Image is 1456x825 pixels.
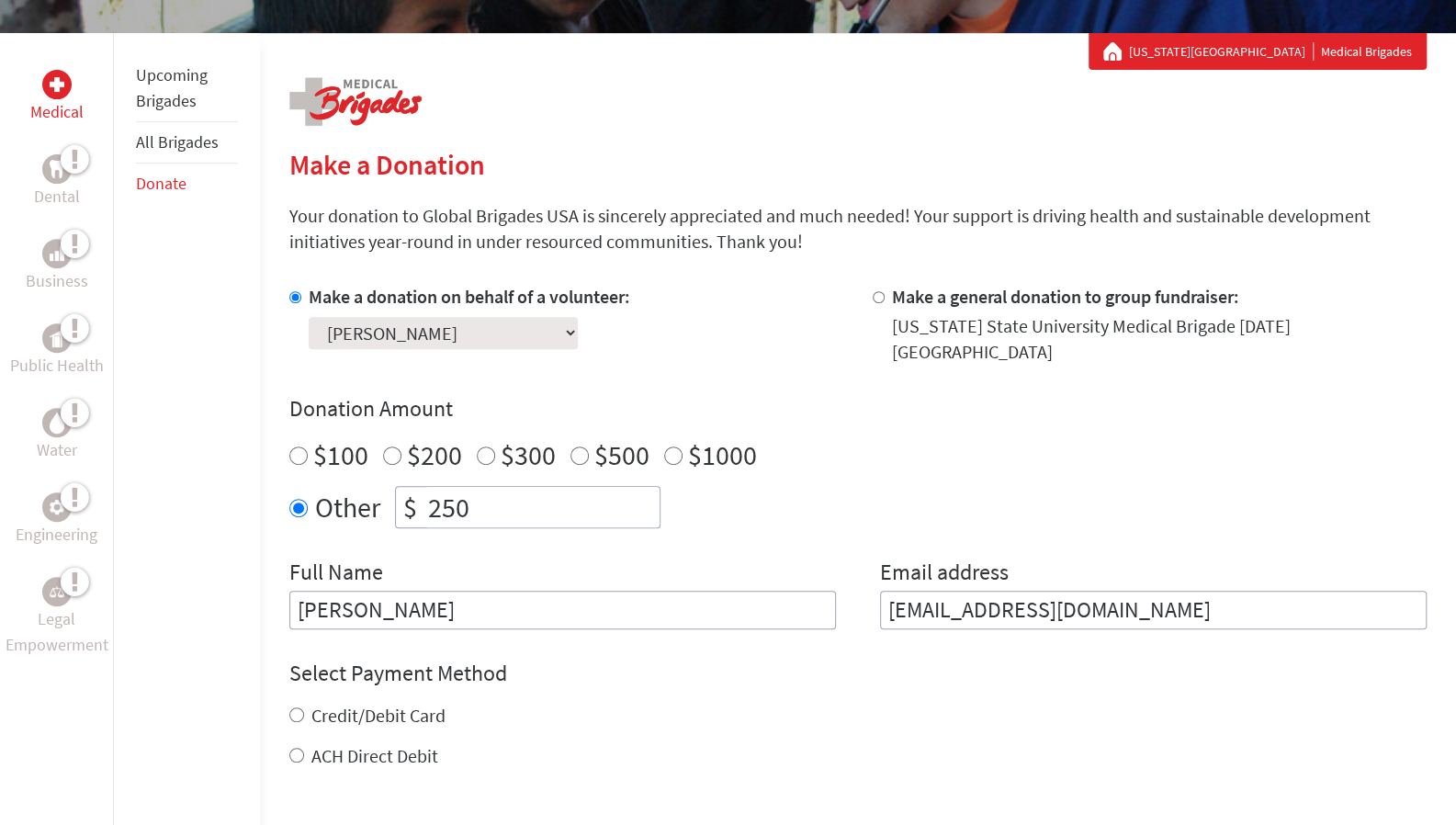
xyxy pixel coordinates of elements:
a: WaterWater [37,408,77,463]
div: $ [396,487,424,527]
a: BusinessBusiness [26,239,88,294]
label: Make a donation on behalf of a volunteer: [309,285,630,308]
label: Credit/Debit Card [311,704,446,727]
h2: Make a Donation [289,148,1427,181]
div: Legal Empowerment [42,577,72,606]
img: Legal Empowerment [50,586,64,597]
div: Business [42,239,72,268]
h4: Select Payment Method [289,659,1427,688]
p: Your donation to Global Brigades USA is sincerely appreciated and much needed! Your support is dr... [289,203,1427,254]
img: Engineering [50,500,64,514]
h4: Donation Amount [289,394,1427,424]
label: Make a general donation to group fundraiser: [892,285,1239,308]
div: Medical Brigades [1103,42,1412,61]
img: Water [50,412,64,433]
img: Public Health [50,329,64,347]
p: Engineering [16,522,97,548]
a: All Brigades [136,131,219,153]
label: $100 [313,437,368,472]
img: Dental [50,160,64,177]
div: Engineering [42,492,72,522]
li: Donate [136,164,238,204]
p: Public Health [10,353,104,379]
label: $1000 [688,437,757,472]
a: MedicalMedical [30,70,84,125]
label: ACH Direct Debit [311,744,438,767]
li: All Brigades [136,122,238,164]
label: $500 [594,437,649,472]
li: Upcoming Brigades [136,55,238,122]
div: [US_STATE] State University Medical Brigade [DATE] [GEOGRAPHIC_DATA] [892,313,1427,365]
div: Public Health [42,323,72,353]
div: Dental [42,154,72,184]
label: Full Name [289,558,383,591]
label: $300 [501,437,556,472]
input: Enter Full Name [289,591,836,629]
p: Dental [34,184,80,209]
input: Enter Amount [424,487,660,527]
input: Your Email [880,591,1427,629]
img: logo-medical.png [289,77,422,126]
div: Medical [42,70,72,99]
div: Water [42,408,72,437]
a: Legal EmpowermentLegal Empowerment [4,577,109,658]
label: $200 [407,437,462,472]
p: Water [37,437,77,463]
p: Legal Empowerment [4,606,109,658]
a: Public HealthPublic Health [10,323,104,379]
p: Business [26,268,88,294]
img: Medical [50,77,64,92]
label: Email address [880,558,1009,591]
img: Business [50,246,64,261]
a: EngineeringEngineering [16,492,97,548]
label: Other [315,486,380,528]
a: [US_STATE][GEOGRAPHIC_DATA] [1129,42,1314,61]
a: Upcoming Brigades [136,64,208,111]
a: DentalDental [34,154,80,209]
a: Donate [136,173,186,194]
p: Medical [30,99,84,125]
